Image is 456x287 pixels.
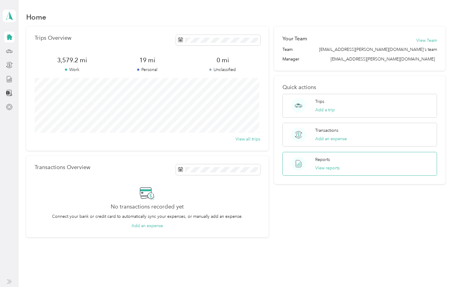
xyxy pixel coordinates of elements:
button: View reports [315,165,340,171]
span: Manager [282,56,299,62]
p: Personal [110,66,185,73]
button: Add an expense [131,223,163,229]
span: 19 mi [110,56,185,64]
h2: Your Team [282,35,307,42]
p: Transactions [315,127,338,134]
button: View Team [416,37,437,44]
p: Unclassified [185,66,260,73]
iframe: Everlance-gr Chat Button Frame [422,253,456,287]
button: Add an expense [315,136,347,142]
p: Transactions Overview [35,164,90,171]
p: Quick actions [282,84,437,91]
h1: Home [26,14,46,20]
p: Work [35,66,110,73]
h2: No transactions recorded yet [111,204,184,210]
button: Add a trip [315,107,335,113]
button: View all trips [236,136,260,142]
span: 3,579.2 mi [35,56,110,64]
p: Trips [315,98,324,105]
span: Team [282,46,293,53]
span: [EMAIL_ADDRESS][PERSON_NAME][DOMAIN_NAME] [331,57,435,62]
p: Reports [315,156,330,163]
span: [EMAIL_ADDRESS][PERSON_NAME][DOMAIN_NAME]'s team [319,46,437,53]
span: 0 mi [185,56,260,64]
p: Connect your bank or credit card to automatically sync your expenses, or manually add an expense. [52,213,243,220]
p: Trips Overview [35,35,71,41]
